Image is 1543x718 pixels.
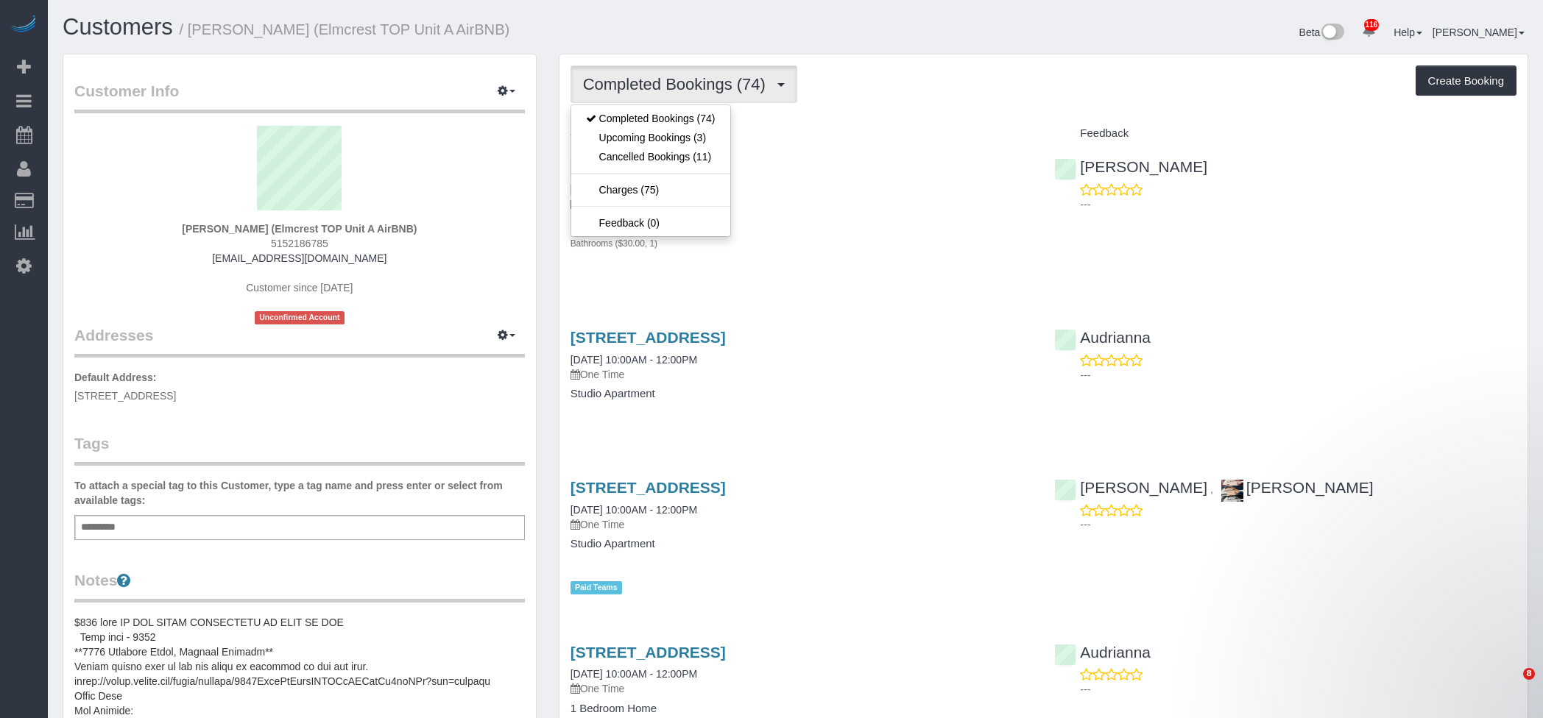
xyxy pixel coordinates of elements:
legend: Customer Info [74,80,525,113]
a: Completed Bookings (74) [571,109,730,128]
h4: Studio Apartment [571,538,1033,550]
a: Help [1394,26,1422,38]
small: / [PERSON_NAME] (Elmcrest TOP Unit A AirBNB) [180,21,510,38]
a: Beta [1299,26,1345,38]
a: [EMAIL_ADDRESS][DOMAIN_NAME] [212,252,386,264]
a: [PERSON_NAME] [1221,479,1374,496]
a: [PERSON_NAME] [1054,158,1207,175]
p: One Time [571,196,1033,211]
h4: Studio Apartment [571,388,1033,400]
a: Audrianna [1054,644,1151,661]
span: Completed Bookings (74) [583,75,773,93]
p: --- [1080,517,1516,532]
label: Default Address: [74,370,157,385]
a: [DATE] 10:00AM - 12:00PM [571,668,697,680]
p: One Time [571,517,1033,532]
a: [STREET_ADDRESS] [571,644,726,661]
span: Unconfirmed Account [255,311,345,324]
button: Create Booking [1416,65,1516,96]
span: 8 [1523,668,1535,680]
a: Cancelled Bookings (11) [571,147,730,166]
button: Completed Bookings (74) [571,65,797,103]
a: Feedback (0) [571,213,730,232]
img: New interface [1320,24,1344,43]
a: [DATE] 10:00AM - 12:00PM [571,504,697,516]
a: [DATE] 10:00AM - 12:00PM [571,354,697,366]
a: [STREET_ADDRESS] [571,329,726,346]
strong: [PERSON_NAME] (Elmcrest TOP Unit A AirBNB) [182,223,417,235]
small: Bathrooms ($30.00, 1) [571,238,657,249]
a: [PERSON_NAME] [1054,479,1207,496]
h4: 1 Bedroom Home [571,703,1033,715]
p: --- [1080,682,1516,697]
p: --- [1080,197,1516,212]
span: , [1210,483,1213,495]
h4: Service [571,127,1033,140]
a: Audrianna [1054,329,1151,346]
legend: Notes [74,569,525,603]
p: One Time [571,367,1033,382]
label: To attach a special tag to this Customer, type a tag name and press enter or select from availabl... [74,478,525,508]
a: Customers [63,14,173,40]
p: --- [1080,368,1516,383]
span: Paid Teams [571,581,622,594]
a: [PERSON_NAME] [1433,26,1525,38]
img: Automaid Logo [9,15,38,35]
iframe: Intercom live chat [1493,668,1528,703]
img: Jess [1221,480,1243,502]
a: Upcoming Bookings (3) [571,128,730,147]
h4: 1 Bedroom Home [571,217,1033,230]
span: [STREET_ADDRESS] [74,390,176,402]
a: [STREET_ADDRESS] [571,479,726,496]
span: 116 [1364,19,1380,31]
a: Charges (75) [571,180,730,199]
legend: Tags [74,433,525,466]
h4: Feedback [1054,127,1516,140]
span: Customer since [DATE] [246,282,353,294]
p: One Time [571,681,1033,696]
a: 116 [1355,15,1383,47]
span: 5152186785 [271,238,328,249]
